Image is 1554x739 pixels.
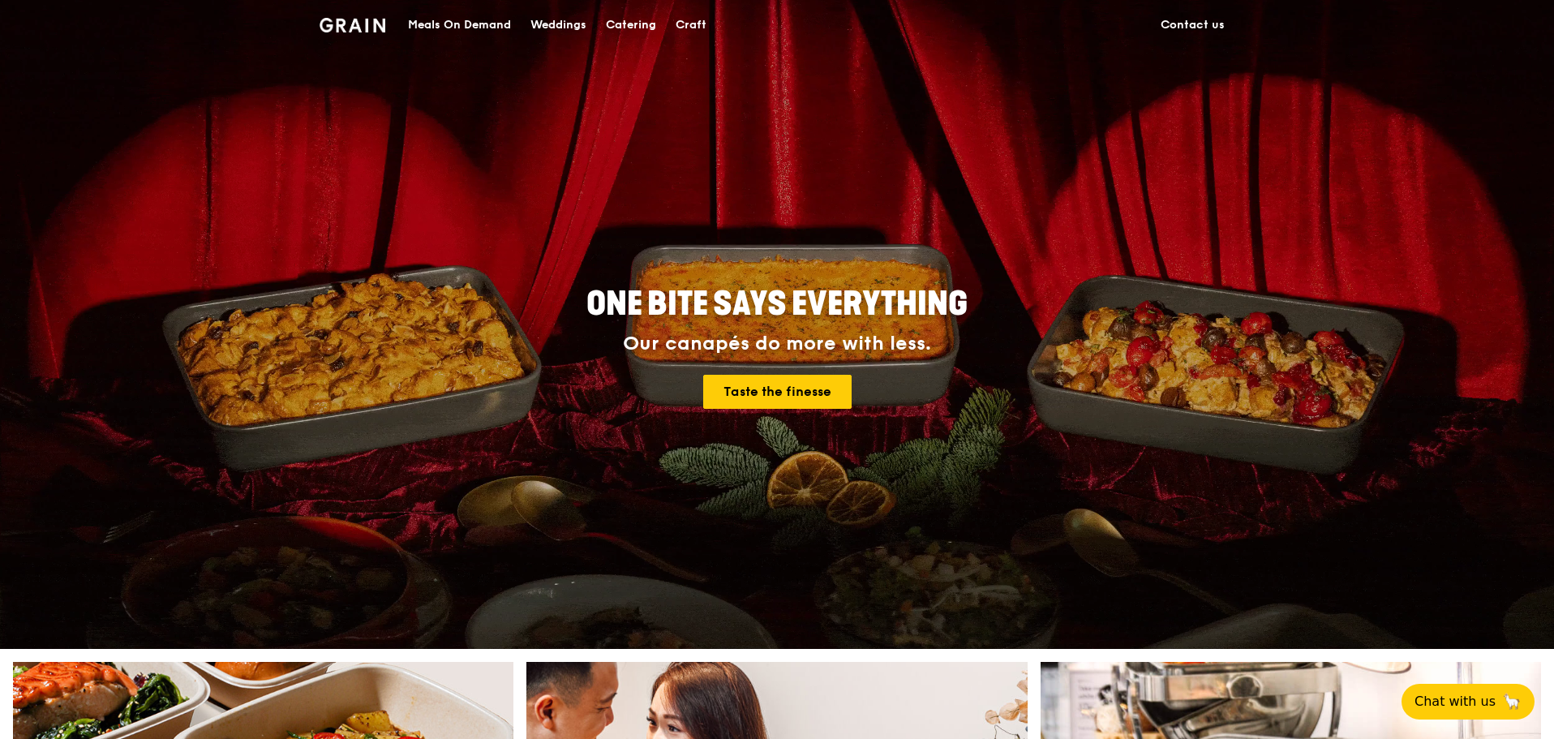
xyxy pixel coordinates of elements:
div: Weddings [530,1,586,49]
span: 🦙 [1502,692,1522,711]
a: Catering [596,1,666,49]
a: Contact us [1151,1,1234,49]
div: Our canapés do more with less. [485,333,1069,355]
a: Taste the finesse [703,375,852,409]
button: Chat with us🦙 [1402,684,1535,720]
img: Grain [320,18,385,32]
div: Craft [676,1,706,49]
span: Chat with us [1414,692,1496,711]
div: Catering [606,1,656,49]
span: ONE BITE SAYS EVERYTHING [586,285,968,324]
div: Meals On Demand [408,1,511,49]
a: Weddings [521,1,596,49]
a: Craft [666,1,716,49]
